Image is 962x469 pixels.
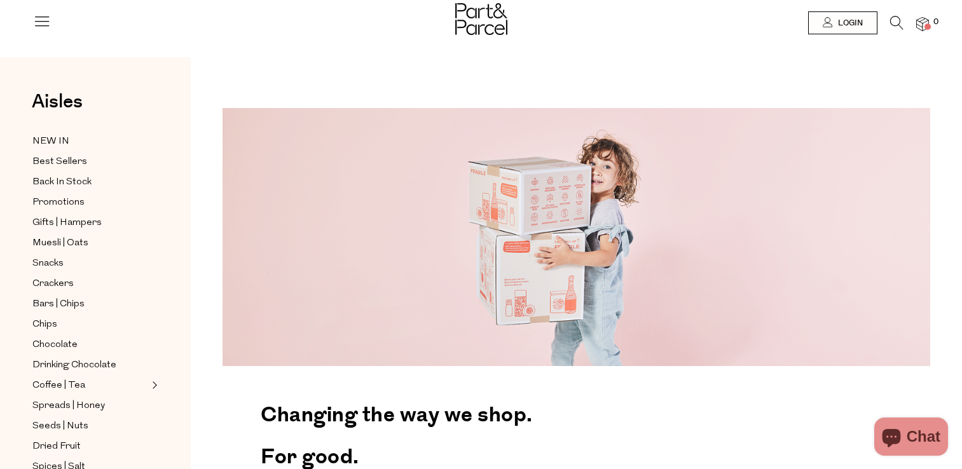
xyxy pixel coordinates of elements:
[930,17,942,28] span: 0
[32,174,148,190] a: Back In Stock
[223,108,930,366] img: 220427_Part_Parcel-0698-1344x490.png
[32,88,83,116] span: Aisles
[32,337,78,353] span: Chocolate
[261,391,892,433] h2: Changing the way we shop.
[32,398,105,414] span: Spreads | Honey
[32,358,116,373] span: Drinking Chocolate
[32,377,148,393] a: Coffee | Tea
[32,134,69,149] span: NEW IN
[808,11,877,34] a: Login
[32,337,148,353] a: Chocolate
[32,175,92,190] span: Back In Stock
[835,18,863,29] span: Login
[32,276,148,292] a: Crackers
[32,316,148,332] a: Chips
[32,236,88,251] span: Muesli | Oats
[32,215,148,231] a: Gifts | Hampers
[32,133,148,149] a: NEW IN
[32,154,148,170] a: Best Sellers
[32,255,148,271] a: Snacks
[32,256,64,271] span: Snacks
[32,378,85,393] span: Coffee | Tea
[32,92,83,124] a: Aisles
[32,438,148,454] a: Dried Fruit
[32,419,88,434] span: Seeds | Nuts
[32,194,148,210] a: Promotions
[32,439,81,454] span: Dried Fruit
[32,215,102,231] span: Gifts | Hampers
[870,418,952,459] inbox-online-store-chat: Shopify online store chat
[32,317,57,332] span: Chips
[455,3,507,35] img: Part&Parcel
[32,154,87,170] span: Best Sellers
[32,235,148,251] a: Muesli | Oats
[32,276,74,292] span: Crackers
[32,195,85,210] span: Promotions
[32,357,148,373] a: Drinking Chocolate
[32,297,85,312] span: Bars | Chips
[32,418,148,434] a: Seeds | Nuts
[32,296,148,312] a: Bars | Chips
[916,17,929,31] a: 0
[149,377,158,393] button: Expand/Collapse Coffee | Tea
[32,398,148,414] a: Spreads | Honey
